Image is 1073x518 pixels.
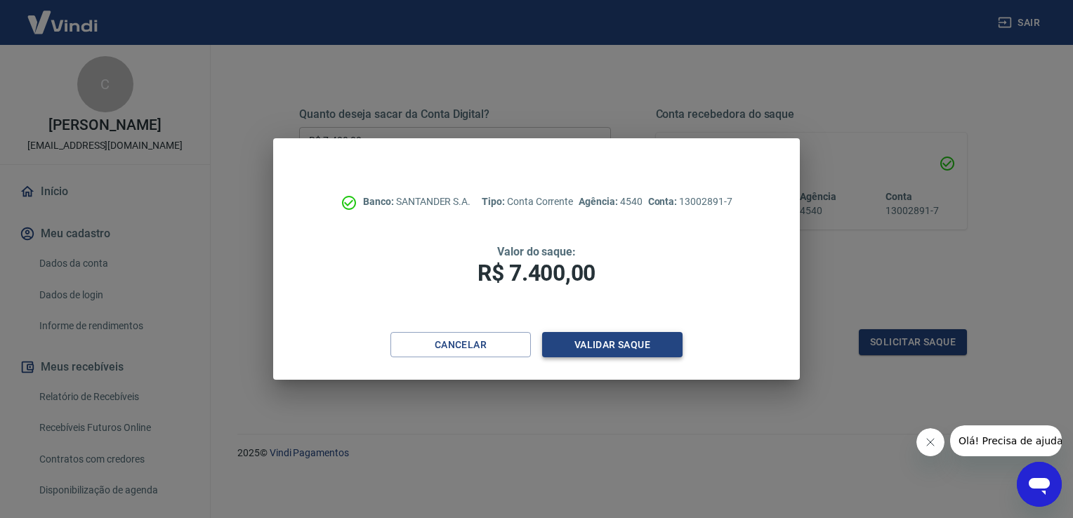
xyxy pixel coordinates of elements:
[916,428,944,456] iframe: Fechar mensagem
[8,10,118,21] span: Olá! Precisa de ajuda?
[390,332,531,358] button: Cancelar
[648,196,680,207] span: Conta:
[648,194,732,209] p: 13002891-7
[482,196,507,207] span: Tipo:
[482,194,573,209] p: Conta Corrente
[1017,462,1062,507] iframe: Botão para abrir a janela de mensagens
[950,425,1062,456] iframe: Mensagem da empresa
[497,245,576,258] span: Valor do saque:
[363,194,470,209] p: SANTANDER S.A.
[579,194,642,209] p: 4540
[579,196,620,207] span: Agência:
[542,332,683,358] button: Validar saque
[363,196,396,207] span: Banco:
[478,260,595,286] span: R$ 7.400,00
